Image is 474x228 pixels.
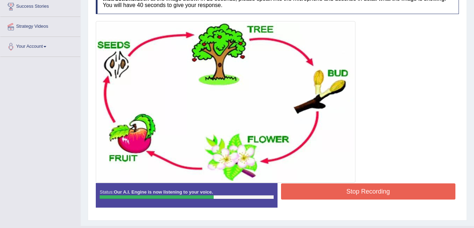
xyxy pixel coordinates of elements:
button: Stop Recording [281,183,456,200]
div: Status: [96,183,278,208]
a: Your Account [0,37,80,54]
a: Strategy Videos [0,17,80,34]
strong: Our A.I. Engine is now listening to your voice. [114,189,213,195]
